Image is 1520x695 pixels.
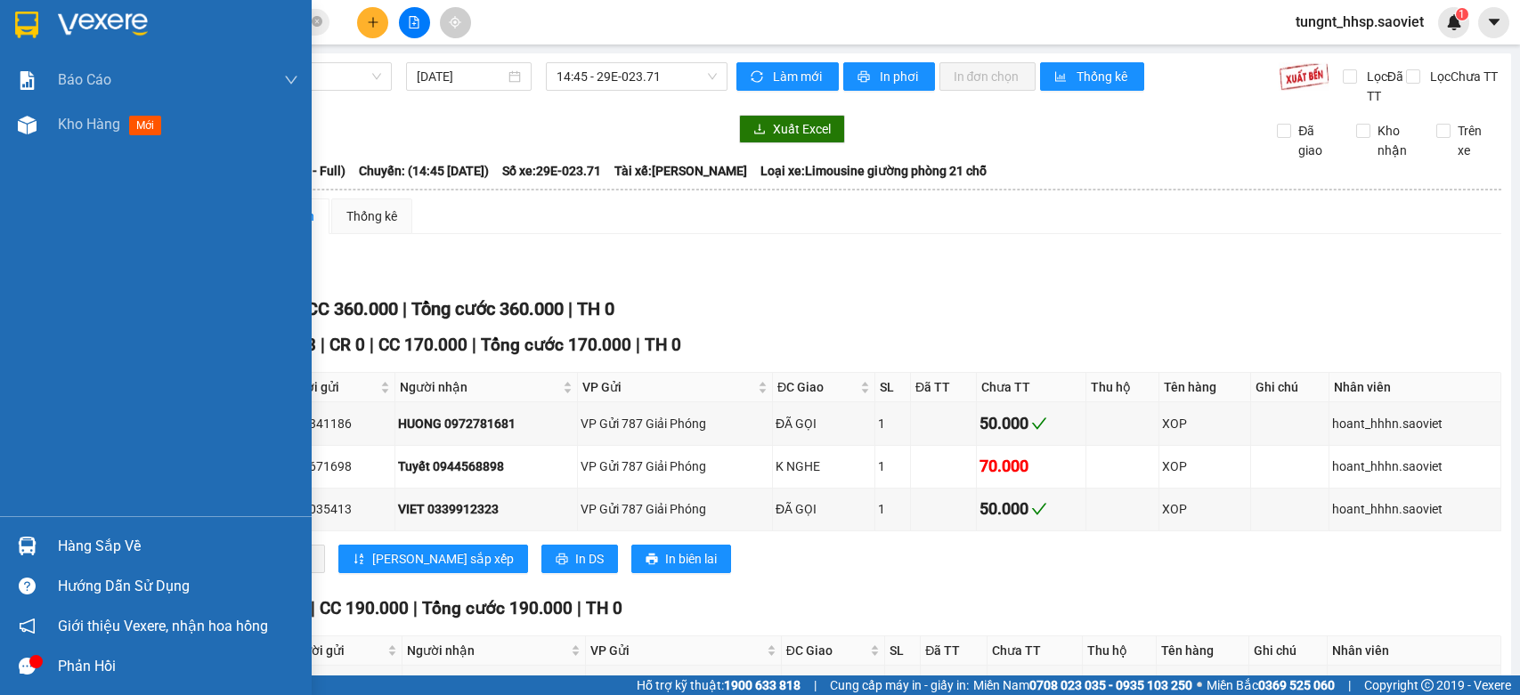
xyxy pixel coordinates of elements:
[939,62,1036,91] button: In đơn chọn
[753,123,766,137] span: download
[1370,121,1422,160] span: Kho nhận
[18,537,37,555] img: warehouse-icon
[398,414,574,433] div: HUONG 0972781681
[736,62,839,91] button: syncLàm mới
[280,499,393,519] div: 0377035413
[1031,501,1047,517] span: check
[979,454,1083,479] div: 70.000
[1451,121,1502,160] span: Trên xe
[346,206,397,226] div: Thống kê
[979,497,1083,521] div: 50.000
[577,298,614,319] span: TH 0
[353,553,365,567] span: sort-ascending
[776,414,872,433] div: ĐÃ GỌI
[582,377,753,397] span: VP Gửi
[1162,499,1248,519] div: XOP
[568,298,573,319] span: |
[357,7,388,38] button: plus
[843,62,935,91] button: printerIn phơi
[311,598,315,618] span: |
[402,298,407,319] span: |
[312,16,322,27] span: close-circle
[18,71,37,90] img: solution-icon
[973,675,1192,695] span: Miền Nam
[777,377,857,397] span: ĐC Giao
[614,161,747,181] span: Tài xế: [PERSON_NAME]
[19,578,36,594] span: question-circle
[1279,62,1329,91] img: 9k=
[776,457,872,476] div: K NGHE
[773,119,831,139] span: Xuất Excel
[58,573,298,600] div: Hướng dẫn sử dụng
[367,16,379,28] span: plus
[359,161,489,181] span: Chuyến: (14:45 [DATE])
[739,115,845,143] button: downloadXuất Excel
[18,116,37,134] img: warehouse-icon
[575,549,604,569] span: In DS
[858,70,873,85] span: printer
[1040,62,1144,91] button: bar-chartThống kê
[988,636,1083,666] th: Chưa TT
[1054,70,1069,85] span: bar-chart
[1162,414,1248,433] div: XOP
[556,553,568,567] span: printer
[875,373,911,402] th: SL
[370,335,374,355] span: |
[646,553,658,567] span: printer
[1421,679,1434,691] span: copyright
[773,67,825,86] span: Làm mới
[911,373,977,402] th: Đã TT
[502,161,601,181] span: Số xe: 29E-023.71
[408,16,420,28] span: file-add
[329,335,365,355] span: CR 0
[581,457,768,476] div: VP Gửi 787 Giải Phóng
[665,549,717,569] span: In biên lai
[578,402,772,445] td: VP Gửi 787 Giải Phóng
[312,14,322,31] span: close-circle
[1249,636,1328,666] th: Ghi chú
[1360,67,1407,106] span: Lọc Đã TT
[417,67,505,86] input: 14/09/2025
[760,161,987,181] span: Loại xe: Limousine giường phòng 21 chỗ
[631,545,731,573] button: printerIn biên lai
[636,335,640,355] span: |
[129,116,161,135] span: mới
[284,73,298,87] span: down
[306,298,398,319] span: CC 360.000
[400,377,559,397] span: Người nhận
[878,457,907,476] div: 1
[58,116,120,133] span: Kho hàng
[449,16,461,28] span: aim
[1456,8,1468,20] sup: 1
[637,675,801,695] span: Hỗ trợ kỹ thuật:
[878,499,907,519] div: 1
[1329,373,1501,402] th: Nhân viên
[472,335,476,355] span: |
[581,499,768,519] div: VP Gửi 787 Giải Phóng
[751,70,766,85] span: sync
[786,641,866,660] span: ĐC Giao
[19,618,36,634] span: notification
[880,67,921,86] span: In phơi
[1031,416,1047,432] span: check
[1207,675,1335,695] span: Miền Bắc
[1157,636,1249,666] th: Tên hàng
[1459,8,1465,20] span: 1
[557,63,716,90] span: 14:45 - 29E-023.71
[830,675,969,695] span: Cung cấp máy in - giấy in:
[481,335,631,355] span: Tổng cước 170.000
[921,636,988,666] th: Đã TT
[58,533,298,560] div: Hàng sắp về
[1478,7,1509,38] button: caret-down
[58,653,298,680] div: Phản hồi
[320,598,409,618] span: CC 190.000
[577,598,581,618] span: |
[1446,14,1462,30] img: icon-new-feature
[19,658,36,675] span: message
[1348,675,1351,695] span: |
[541,545,618,573] button: printerIn DS
[1332,457,1498,476] div: hoant_hhhn.saoviet
[422,598,573,618] span: Tổng cước 190.000
[645,335,681,355] span: TH 0
[15,12,38,38] img: logo-vxr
